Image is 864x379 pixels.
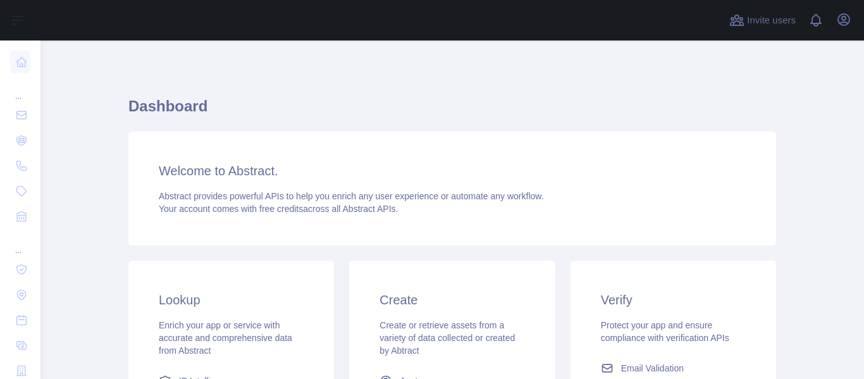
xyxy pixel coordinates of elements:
[159,204,398,214] span: Your account comes with across all Abstract APIs.
[601,320,729,343] span: Protect your app and ensure compliance with verification APIs
[10,230,30,256] div: ...
[10,76,30,101] div: ...
[159,291,304,309] h3: Lookup
[747,13,796,28] span: Invite users
[380,291,524,309] h3: Create
[159,162,746,180] h3: Welcome to Abstract.
[601,291,746,309] h3: Verify
[128,96,776,127] h1: Dashboard
[727,10,798,30] button: Invite users
[259,204,303,214] span: free credits
[621,362,684,375] span: Email Validation
[159,320,292,356] span: Enrich your app or service with accurate and comprehensive data from Abstract
[380,320,515,356] span: Create or retrieve assets from a variety of data collected or created by Abtract
[159,191,544,201] span: Abstract provides powerful APIs to help you enrich any user experience or automate any workflow.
